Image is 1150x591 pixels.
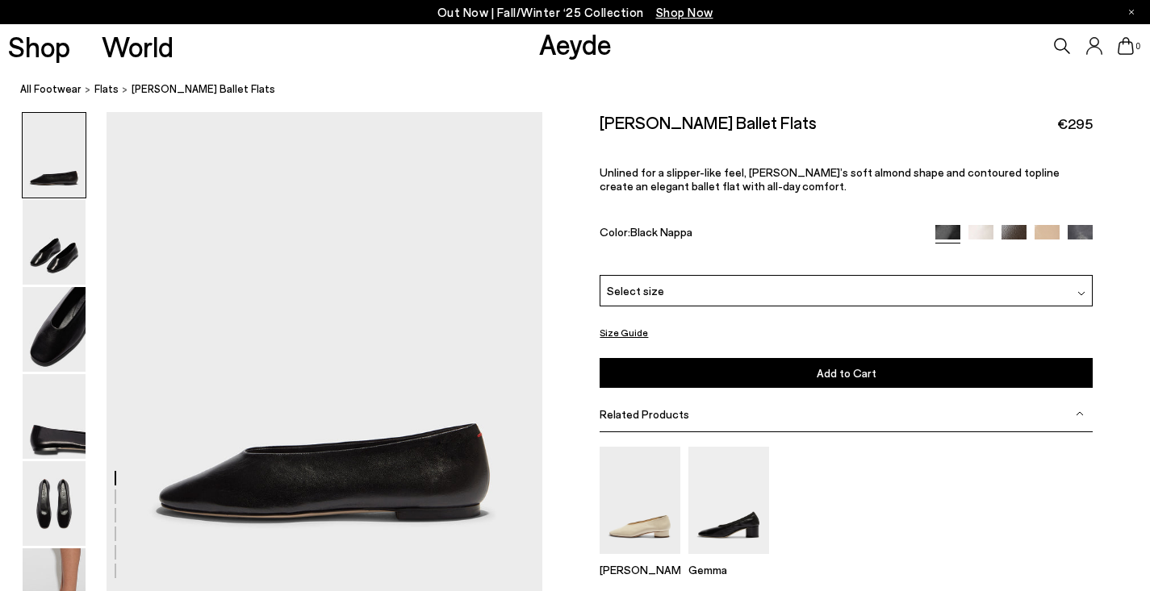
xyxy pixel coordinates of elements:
a: Aeyde [539,27,612,60]
span: [PERSON_NAME] Ballet Flats [132,81,275,98]
span: flats [94,82,119,95]
img: Kirsten Ballet Flats - Image 1 [23,113,86,198]
h2: [PERSON_NAME] Ballet Flats [600,112,817,132]
span: Unlined for a slipper-like feel, [PERSON_NAME]’s soft almond shape and contoured topline create a... [600,165,1060,193]
p: Out Now | Fall/Winter ‘25 Collection [437,2,713,23]
nav: breadcrumb [20,68,1150,112]
a: World [102,32,174,60]
img: Kirsten Ballet Flats - Image 5 [23,461,86,546]
img: svg%3E [1076,410,1084,418]
p: Gemma [688,563,769,576]
img: Kirsten Ballet Flats - Image 3 [23,287,86,372]
span: Add to Cart [817,366,876,380]
span: 0 [1134,42,1142,51]
a: All Footwear [20,81,82,98]
div: Color: [600,225,919,243]
span: Select size [607,282,664,299]
p: [PERSON_NAME] [600,563,680,576]
img: svg%3E [1077,289,1085,298]
a: Delia Low-Heeled Ballet Pumps [PERSON_NAME] [600,543,680,576]
span: Related Products [600,407,689,421]
span: €295 [1057,114,1093,134]
img: Kirsten Ballet Flats - Image 2 [23,200,86,285]
a: Shop [8,32,70,60]
a: Gemma Block Heel Pumps Gemma [688,543,769,576]
img: Delia Low-Heeled Ballet Pumps [600,447,680,554]
button: Add to Cart [600,358,1092,388]
button: Size Guide [600,323,648,343]
span: Black Nappa [630,225,692,239]
img: Gemma Block Heel Pumps [688,447,769,554]
a: flats [94,81,119,98]
a: 0 [1118,37,1134,55]
span: Navigate to /collections/new-in [656,5,713,19]
img: Kirsten Ballet Flats - Image 4 [23,374,86,459]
